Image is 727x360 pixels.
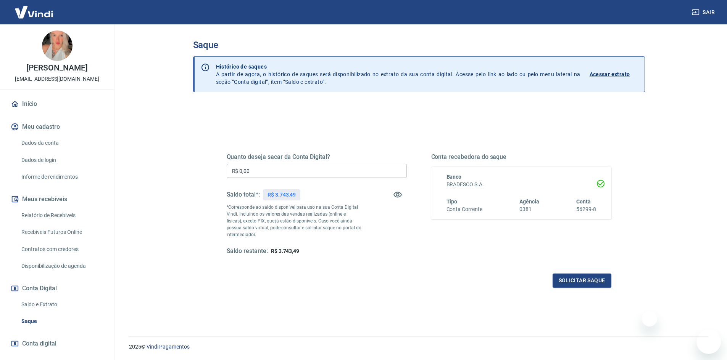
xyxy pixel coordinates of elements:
[431,153,611,161] h5: Conta recebedora do saque
[590,63,638,86] a: Acessar extrato
[18,297,105,312] a: Saldo e Extrato
[447,198,458,205] span: Tipo
[9,96,105,112] a: Início
[42,30,73,61] img: 8d1f7fca-7261-4664-8455-43036c34e05d.jpeg
[447,205,482,213] h6: Conta Corrente
[18,152,105,168] a: Dados de login
[9,335,105,352] a: Conta digital
[271,248,299,254] span: R$ 3.743,49
[129,343,709,351] p: 2025 ©
[15,75,99,83] p: [EMAIL_ADDRESS][DOMAIN_NAME]
[18,224,105,240] a: Recebíveis Futuros Online
[227,204,362,238] p: *Corresponde ao saldo disponível para uso na sua Conta Digital Vindi. Incluindo os valores das ve...
[18,314,105,329] a: Saque
[18,169,105,185] a: Informe de rendimentos
[18,135,105,151] a: Dados da conta
[268,191,296,199] p: R$ 3.743,49
[227,247,268,255] h5: Saldo restante:
[447,174,462,180] span: Banco
[18,208,105,223] a: Relatório de Recebíveis
[576,205,596,213] h6: 56299-8
[193,40,645,50] h3: Saque
[696,330,721,354] iframe: Botão para abrir a janela de mensagens
[227,153,407,161] h5: Quanto deseja sacar da Conta Digital?
[26,64,87,72] p: [PERSON_NAME]
[519,205,539,213] h6: 0381
[9,0,59,24] img: Vindi
[9,118,105,135] button: Meu cadastro
[147,344,190,350] a: Vindi Pagamentos
[576,198,591,205] span: Conta
[690,5,718,19] button: Sair
[18,258,105,274] a: Disponibilização de agenda
[216,63,580,70] p: Histórico de saques
[447,181,596,189] h6: BRADESCO S.A.
[553,274,611,288] button: Solicitar saque
[22,338,56,349] span: Conta digital
[18,242,105,257] a: Contratos com credores
[9,191,105,208] button: Meus recebíveis
[227,191,260,198] h5: Saldo total*:
[9,280,105,297] button: Conta Digital
[590,70,630,78] p: Acessar extrato
[216,63,580,86] p: A partir de agora, o histórico de saques será disponibilizado no extrato da sua conta digital. Ac...
[519,198,539,205] span: Agência
[642,311,657,326] iframe: Fechar mensagem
